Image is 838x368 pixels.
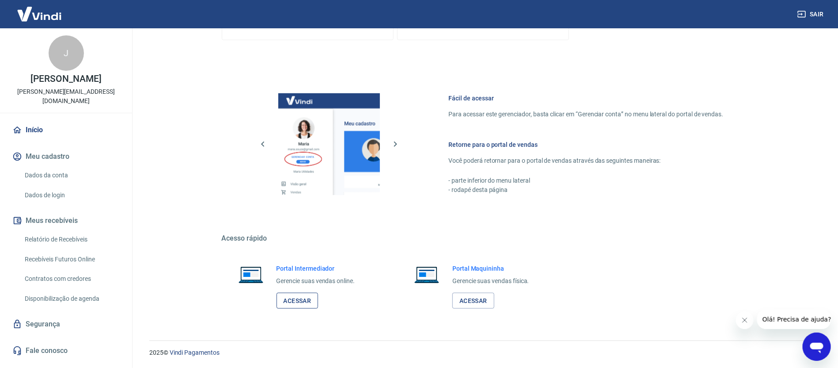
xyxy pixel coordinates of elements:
[449,156,724,165] p: Você poderá retornar para o portal de vendas através das seguintes maneiras:
[278,93,380,195] img: Imagem da dashboard mostrando o botão de gerenciar conta na sidebar no lado esquerdo
[11,147,121,166] button: Meu cadastro
[449,94,724,103] h6: Fácil de acessar
[170,349,220,356] a: Vindi Pagamentos
[408,264,445,285] img: Imagem de um notebook aberto
[49,35,84,71] div: J
[21,166,121,184] a: Dados da conta
[449,176,724,185] p: - parte inferior do menu lateral
[11,0,68,27] img: Vindi
[11,314,121,334] a: Segurança
[277,276,355,286] p: Gerencie suas vendas online.
[11,211,121,230] button: Meus recebíveis
[21,230,121,249] a: Relatório de Recebíveis
[736,311,754,329] iframe: Fechar mensagem
[5,6,74,13] span: Olá! Precisa de ajuda?
[11,120,121,140] a: Início
[21,186,121,204] a: Dados de login
[21,270,121,288] a: Contratos com credores
[796,6,827,23] button: Sair
[452,276,529,286] p: Gerencie suas vendas física.
[449,110,724,119] p: Para acessar este gerenciador, basta clicar em “Gerenciar conta” no menu lateral do portal de ven...
[11,341,121,360] a: Fale conosco
[757,310,831,329] iframe: Mensagem da empresa
[21,250,121,268] a: Recebíveis Futuros Online
[452,293,494,309] a: Acessar
[803,333,831,361] iframe: Botão para abrir a janela de mensagens
[232,264,269,285] img: Imagem de um notebook aberto
[449,140,724,149] h6: Retorne para o portal de vendas
[452,264,529,273] h6: Portal Maquininha
[21,290,121,308] a: Disponibilização de agenda
[149,348,817,357] p: 2025 ©
[222,234,745,243] h5: Acesso rápido
[7,87,125,106] p: [PERSON_NAME][EMAIL_ADDRESS][DOMAIN_NAME]
[449,185,724,195] p: - rodapé desta página
[277,264,355,273] h6: Portal Intermediador
[30,74,101,84] p: [PERSON_NAME]
[277,293,319,309] a: Acessar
